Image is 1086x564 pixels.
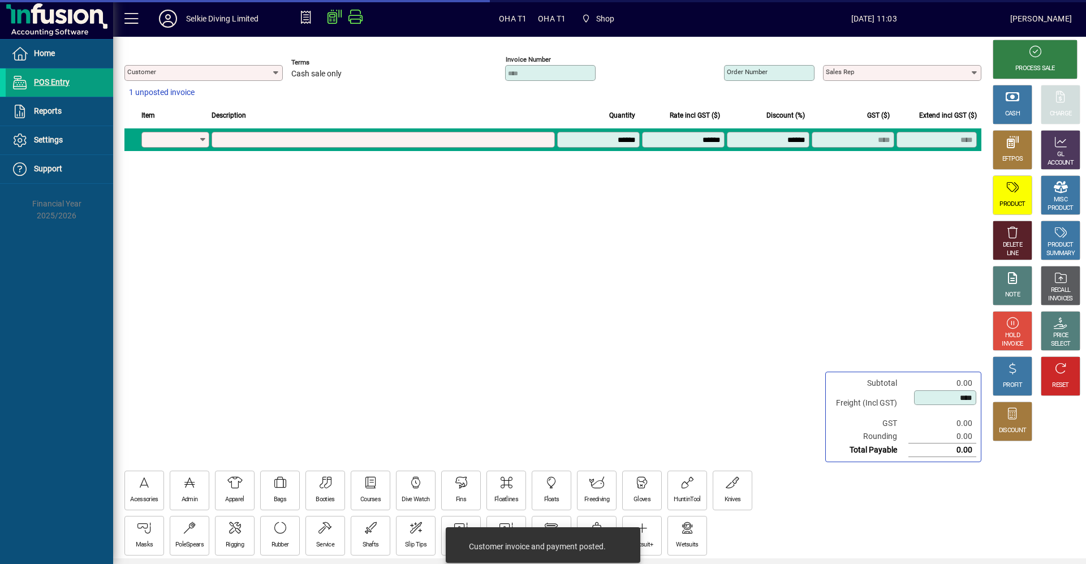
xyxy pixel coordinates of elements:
[34,135,63,144] span: Settings
[316,496,334,504] div: Booties
[34,164,62,173] span: Support
[631,541,653,549] div: Wetsuit+
[456,496,466,504] div: Fins
[141,109,155,122] span: Item
[274,496,286,504] div: Bags
[1002,155,1023,163] div: EFTPOS
[1003,381,1022,390] div: PROFIT
[1015,64,1055,73] div: PROCESS SALE
[867,109,890,122] span: GST ($)
[1050,110,1072,118] div: CHARGE
[1048,295,1072,303] div: INVOICES
[405,541,426,549] div: Slip Tips
[6,155,113,183] a: Support
[830,444,908,457] td: Total Payable
[1048,241,1073,249] div: PRODUCT
[212,109,246,122] span: Description
[136,541,153,549] div: Masks
[1046,249,1075,258] div: SUMMARY
[225,496,244,504] div: Apparel
[1003,241,1022,249] div: DELETE
[908,430,976,444] td: 0.00
[1054,196,1067,204] div: MISC
[908,417,976,430] td: 0.00
[494,496,518,504] div: Floatlines
[402,496,429,504] div: Dive Watch
[609,109,635,122] span: Quantity
[830,417,908,430] td: GST
[316,541,334,549] div: Service
[1052,381,1069,390] div: RESET
[1048,204,1073,213] div: PRODUCT
[999,427,1026,435] div: DISCOUNT
[130,496,158,504] div: Acessories
[34,106,62,115] span: Reports
[150,8,186,29] button: Profile
[129,87,195,98] span: 1 unposted invoice
[999,200,1025,209] div: PRODUCT
[727,68,768,76] mat-label: Order number
[670,109,720,122] span: Rate incl GST ($)
[674,496,700,504] div: HuntinTool
[1005,110,1020,118] div: CASH
[363,541,379,549] div: Shafts
[919,109,977,122] span: Extend incl GST ($)
[584,496,609,504] div: Freediving
[6,40,113,68] a: Home
[291,59,359,66] span: Terms
[538,10,566,28] span: OHA T1
[1007,249,1018,258] div: LINE
[830,390,908,417] td: Freight (Incl GST)
[182,496,198,504] div: Admin
[226,541,244,549] div: Rigging
[633,496,650,504] div: Gloves
[738,10,1010,28] span: [DATE] 11:03
[1048,159,1074,167] div: ACCOUNT
[6,126,113,154] a: Settings
[826,68,854,76] mat-label: Sales rep
[271,541,289,549] div: Rubber
[908,444,976,457] td: 0.00
[766,109,805,122] span: Discount (%)
[725,496,741,504] div: Knives
[830,377,908,390] td: Subtotal
[1057,150,1065,159] div: GL
[291,70,342,79] span: Cash sale only
[577,8,619,29] span: Shop
[186,10,259,28] div: Selkie Diving Limited
[469,541,606,552] div: Customer invoice and payment posted.
[34,78,70,87] span: POS Entry
[1053,331,1068,340] div: PRICE
[175,541,204,549] div: PoleSpears
[544,496,559,504] div: Floats
[34,49,55,58] span: Home
[1005,291,1020,299] div: NOTE
[124,83,199,103] button: 1 unposted invoice
[499,10,527,28] span: OHA T1
[506,55,551,63] mat-label: Invoice number
[127,68,156,76] mat-label: Customer
[1051,340,1071,348] div: SELECT
[1051,286,1071,295] div: RECALL
[1005,331,1020,340] div: HOLD
[1002,340,1023,348] div: INVOICE
[360,496,381,504] div: Courses
[908,377,976,390] td: 0.00
[596,10,615,28] span: Shop
[6,97,113,126] a: Reports
[1010,10,1072,28] div: [PERSON_NAME]
[676,541,698,549] div: Wetsuits
[830,430,908,444] td: Rounding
